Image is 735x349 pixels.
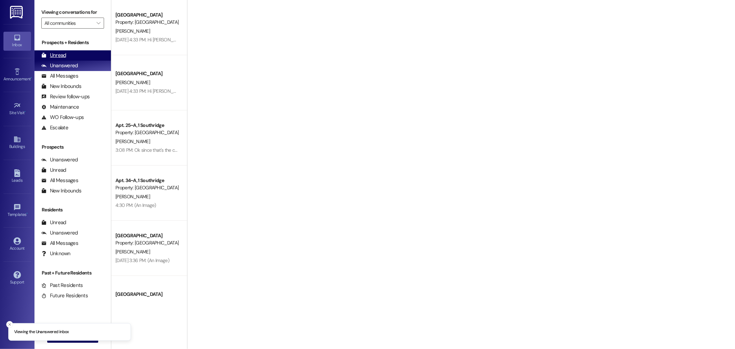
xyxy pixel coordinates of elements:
[41,219,66,226] div: Unread
[115,177,179,184] div: Apt. 34~A, 1 Southridge
[115,19,179,26] div: Property: [GEOGRAPHIC_DATA]
[41,93,90,100] div: Review follow-ups
[115,257,169,263] div: [DATE] 3:36 PM: (An Image)
[41,250,71,257] div: Unknown
[115,70,179,77] div: [GEOGRAPHIC_DATA]
[25,109,26,114] span: •
[41,292,88,299] div: Future Residents
[41,62,78,69] div: Unanswered
[115,249,150,255] span: [PERSON_NAME]
[41,229,78,237] div: Unanswered
[41,177,78,184] div: All Messages
[41,156,78,163] div: Unanswered
[3,32,31,50] a: Inbox
[115,147,546,153] div: 3:08 PM: Ok since that's the case, how do I let them know that I didn't move into unit 25 until t...
[115,138,150,144] span: [PERSON_NAME]
[41,282,83,289] div: Past Residents
[115,122,179,129] div: Apt. 25~A, 1 Southridge
[41,72,78,80] div: All Messages
[41,240,78,247] div: All Messages
[14,329,69,335] p: Viewing the Unanswered inbox
[115,202,156,208] div: 4:30 PM: (An Image)
[31,76,32,80] span: •
[3,167,31,186] a: Leads
[41,83,81,90] div: New Inbounds
[41,187,81,195] div: New Inbounds
[115,184,179,191] div: Property: [GEOGRAPHIC_DATA]
[41,52,66,59] div: Unread
[41,114,84,121] div: WO Follow-ups
[3,269,31,288] a: Support
[3,133,31,152] a: Buildings
[34,269,111,277] div: Past + Future Residents
[3,201,31,220] a: Templates •
[10,6,24,19] img: ResiDesk Logo
[115,79,150,86] span: [PERSON_NAME]
[34,39,111,46] div: Prospects + Residents
[27,211,28,216] span: •
[115,300,150,306] span: [PERSON_NAME]
[34,206,111,213] div: Residents
[115,28,150,34] span: [PERSON_NAME]
[41,124,68,131] div: Escalate
[41,7,104,18] label: Viewing conversations for
[96,20,100,26] i: 
[115,291,179,298] div: [GEOGRAPHIC_DATA]
[3,235,31,254] a: Account
[115,129,179,136] div: Property: [GEOGRAPHIC_DATA]
[115,11,179,19] div: [GEOGRAPHIC_DATA]
[3,100,31,118] a: Site Visit •
[41,103,79,111] div: Maintenance
[115,232,179,239] div: [GEOGRAPHIC_DATA]
[6,321,13,328] button: Close toast
[44,18,93,29] input: All communities
[115,193,150,200] span: [PERSON_NAME]
[34,143,111,151] div: Prospects
[41,167,66,174] div: Unread
[115,239,179,247] div: Property: [GEOGRAPHIC_DATA]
